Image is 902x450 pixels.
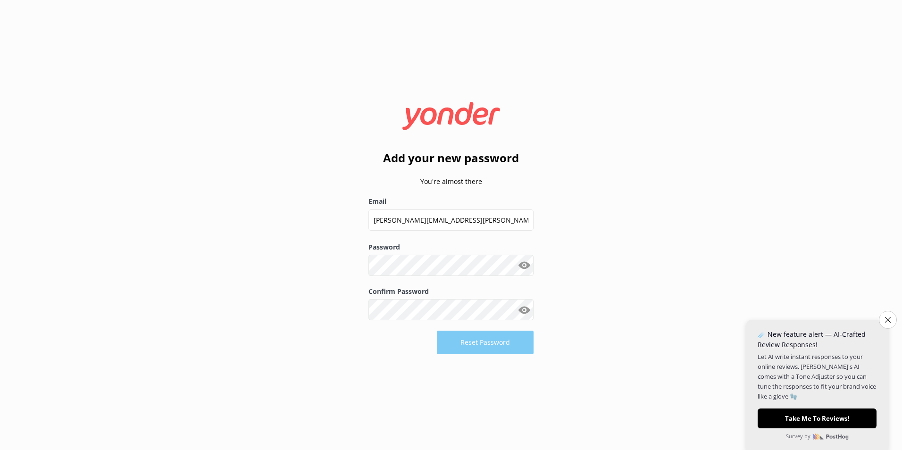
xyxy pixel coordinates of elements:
button: Show password [515,300,534,319]
label: Email [368,196,534,207]
label: Confirm Password [368,286,534,297]
label: Password [368,242,534,252]
h2: Add your new password [368,149,534,167]
p: You're almost there [368,176,534,187]
button: Show password [515,256,534,275]
input: user@emailaddress.com [368,209,534,231]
